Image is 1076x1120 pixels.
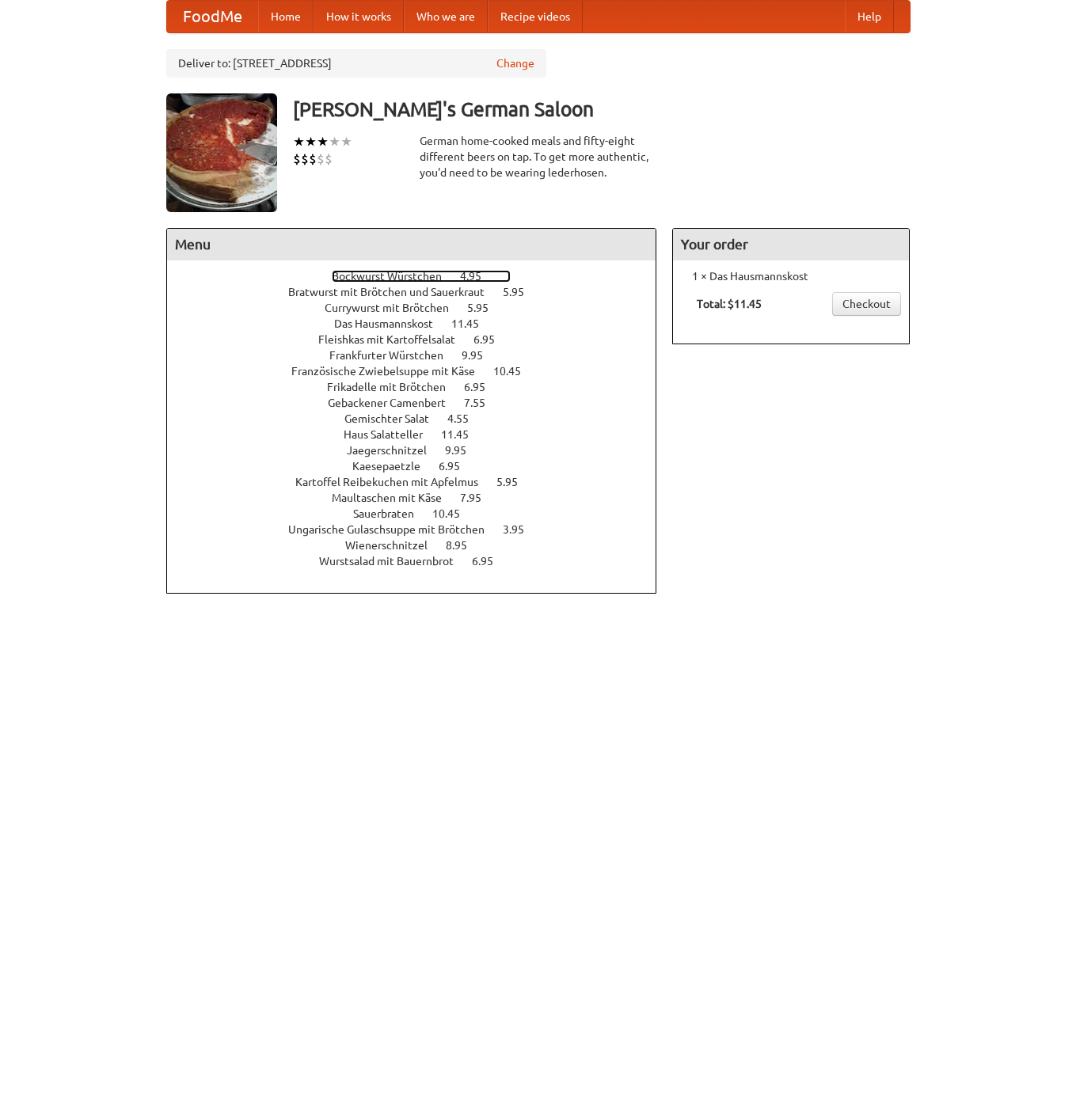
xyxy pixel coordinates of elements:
[451,317,495,330] span: 11.45
[328,397,462,409] span: Gebackener Camenbert
[464,397,501,409] span: 7.55
[319,555,523,568] a: Wurstsalad mit Bauernbrot 6.95
[681,268,901,284] li: 1 × Das Hausmannskost
[488,1,583,32] a: Recipe videos
[293,93,911,125] h3: [PERSON_NAME]'s German Saloon
[493,365,537,378] span: 10.45
[328,397,515,409] a: Gebackener Camenbert 7.55
[404,1,488,32] a: Who we are
[291,365,491,378] span: Französische Zwiebelsuppe mit Käse
[332,270,458,283] span: Bockwurst Würstchen
[305,133,317,150] li: ★
[673,229,909,260] h4: Your order
[832,292,901,316] a: Checkout
[332,270,511,283] a: Bockwurst Würstchen 4.95
[347,444,443,457] span: Jaegerschnitzel
[314,1,404,32] a: How it works
[329,133,340,150] li: ★
[439,460,476,473] span: 6.95
[445,444,482,457] span: 9.95
[334,317,508,330] a: Das Hausmannskost 11.45
[332,492,511,504] a: Maultaschen mit Käse 7.95
[845,1,894,32] a: Help
[462,349,499,362] span: 9.95
[295,476,547,488] a: Kartoffel Reibekuchen mit Apfelmus 5.95
[318,333,524,346] a: Fleishkas mit Kartoffelsalat 6.95
[295,476,494,488] span: Kartoffel Reibekuchen mit Apfelmus
[432,507,476,520] span: 10.45
[460,492,497,504] span: 7.95
[697,298,762,310] b: Total: $11.45
[325,150,333,168] li: $
[288,523,553,536] a: Ungarische Gulaschsuppe mit Brötchen 3.95
[334,317,449,330] span: Das Hausmannskost
[167,229,656,260] h4: Menu
[353,507,489,520] a: Sauerbraten 10.45
[325,302,465,314] span: Currywurst mit Brötchen
[467,302,504,314] span: 5.95
[166,93,277,212] img: angular.jpg
[167,1,258,32] a: FoodMe
[496,476,534,488] span: 5.95
[319,555,470,568] span: Wurstsalad mit Bauernbrot
[258,1,314,32] a: Home
[473,333,511,346] span: 6.95
[301,150,309,168] li: $
[344,412,445,425] span: Gemischter Salat
[344,428,498,441] a: Haus Salatteller 11.45
[293,150,301,168] li: $
[345,539,496,552] a: Wienerschnitzel 8.95
[464,381,501,393] span: 6.95
[352,460,489,473] a: Kaesepaetzle 6.95
[332,492,458,504] span: Maultaschen mit Käse
[327,381,462,393] span: Frikadelle mit Brötchen
[344,412,498,425] a: Gemischter Salat 4.55
[447,412,485,425] span: 4.55
[317,133,329,150] li: ★
[329,349,459,362] span: Frankfurter Würstchen
[288,286,500,298] span: Bratwurst mit Brötchen und Sauerkraut
[460,270,497,283] span: 4.95
[317,150,325,168] li: $
[288,286,553,298] a: Bratwurst mit Brötchen und Sauerkraut 5.95
[503,286,540,298] span: 5.95
[309,150,317,168] li: $
[353,507,430,520] span: Sauerbraten
[340,133,352,150] li: ★
[446,539,483,552] span: 8.95
[288,523,500,536] span: Ungarische Gulaschsuppe mit Brötchen
[347,444,496,457] a: Jaegerschnitzel 9.95
[344,428,439,441] span: Haus Salatteller
[166,49,546,78] div: Deliver to: [STREET_ADDRESS]
[293,133,305,150] li: ★
[472,555,509,568] span: 6.95
[291,365,550,378] a: Französische Zwiebelsuppe mit Käse 10.45
[318,333,471,346] span: Fleishkas mit Kartoffelsalat
[352,460,436,473] span: Kaesepaetzle
[503,523,540,536] span: 3.95
[496,55,534,71] a: Change
[345,539,443,552] span: Wienerschnitzel
[327,381,515,393] a: Frikadelle mit Brötchen 6.95
[325,302,518,314] a: Currywurst mit Brötchen 5.95
[329,349,512,362] a: Frankfurter Würstchen 9.95
[420,133,657,180] div: German home-cooked meals and fifty-eight different beers on tap. To get more authentic, you'd nee...
[441,428,485,441] span: 11.45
